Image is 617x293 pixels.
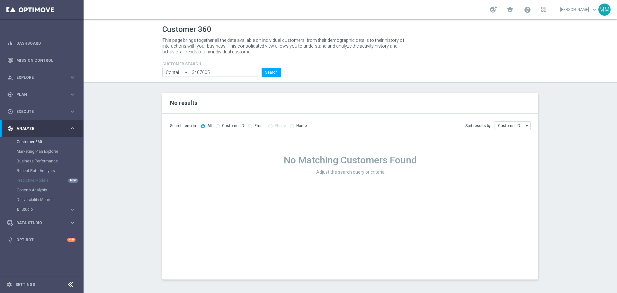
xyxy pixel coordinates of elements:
button: person_search Explore keyboard_arrow_right [7,75,76,80]
i: lightbulb [7,237,13,243]
span: Analyze [16,127,69,131]
div: Explore [7,75,69,80]
span: Sort results by [465,123,491,129]
button: track_changes Analyze keyboard_arrow_right [7,126,76,131]
label: Name [296,124,307,128]
i: arrow_drop_down [183,68,190,77]
button: Data Studio keyboard_arrow_right [7,220,76,225]
div: Customer 360 [17,137,83,147]
a: Repeat Rate Analysis [17,168,67,173]
div: Repeat Rate Analysis [17,166,83,176]
i: keyboard_arrow_right [69,206,76,213]
a: Mission Control [16,52,76,69]
div: Optibot [7,231,76,248]
a: Business Performance [17,159,67,164]
a: Settings [15,283,35,287]
h3: Adjust the search query or criteria [170,169,531,175]
span: Search term in: [170,123,197,129]
div: Execute [7,109,69,114]
i: keyboard_arrow_right [69,125,76,132]
span: BI Studio [17,207,63,211]
i: gps_fixed [7,92,13,97]
div: Predictive Models [17,176,83,185]
i: track_changes [7,126,13,132]
a: [PERSON_NAME]keyboard_arrow_down [559,5,598,14]
input: Customer ID [495,121,531,130]
i: keyboard_arrow_right [69,220,76,226]
div: BI Studio [17,205,83,214]
div: Mission Control [7,52,76,69]
input: Enter CID, Email, name or phone [190,68,258,77]
span: school [506,6,514,13]
div: Deliverability Metrics [17,195,83,205]
label: All [207,124,212,128]
div: Data Studio [7,220,69,226]
label: Customer ID [222,124,244,128]
i: person_search [7,75,13,80]
div: +10 [67,238,76,242]
p: This page brings together all the data available on individual customers, from their demographic ... [162,37,410,55]
i: keyboard_arrow_right [69,91,76,97]
button: Mission Control [7,58,76,63]
span: Execute [16,110,69,114]
div: BI Studio [17,207,69,211]
div: Dashboard [7,35,76,52]
a: Dashboard [16,35,76,52]
div: MM [598,4,611,16]
span: Explore [16,76,69,79]
div: Plan [7,92,69,97]
i: arrow_drop_down [524,122,530,130]
button: equalizer Dashboard [7,41,76,46]
label: Phone [275,124,286,128]
div: Analyze [7,126,69,132]
span: Data Studio [16,221,69,225]
button: BI Studio keyboard_arrow_right [17,207,76,212]
label: Email [255,124,264,128]
i: keyboard_arrow_right [69,74,76,80]
i: keyboard_arrow_right [69,108,76,114]
span: Plan [16,93,69,96]
h1: No Matching Customers Found [170,154,531,166]
button: lightbulb Optibot +10 [7,237,76,243]
i: play_circle_outline [7,109,13,114]
span: keyboard_arrow_down [591,6,598,13]
a: Customer 360 [17,139,67,144]
div: Cohorts Analysis [17,185,83,195]
a: Marketing Plan Explorer [17,149,67,154]
h4: CUSTOMER SEARCH [162,62,281,66]
div: Marketing Plan Explorer [17,147,83,156]
button: gps_fixed Plan keyboard_arrow_right [7,92,76,97]
input: Contains [162,68,190,77]
button: Search [262,68,281,77]
i: equalizer [7,41,13,46]
h1: Customer 360 [162,25,538,34]
a: Optibot [16,231,67,248]
span: No results [170,99,197,106]
a: Deliverability Metrics [17,197,67,202]
a: Cohorts Analysis [17,188,67,193]
button: play_circle_outline Execute keyboard_arrow_right [7,109,76,114]
div: NEW [68,179,78,183]
div: Business Performance [17,156,83,166]
i: settings [6,282,12,288]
